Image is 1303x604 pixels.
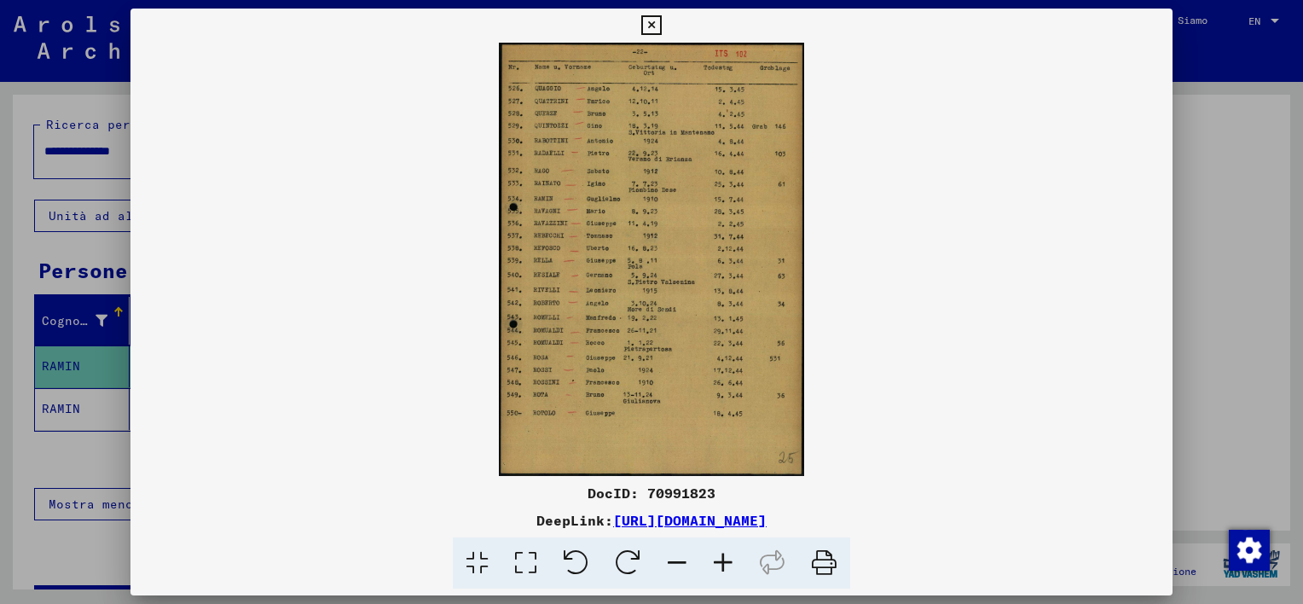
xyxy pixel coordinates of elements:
[130,483,1173,503] div: DocID: 70991823
[1229,530,1270,571] img: Modifica consenso
[613,512,767,529] a: [URL][DOMAIN_NAME]
[130,510,1173,531] div: DeepLink:
[1228,529,1269,570] div: Modifica consenso
[130,43,1173,476] img: 001.jpg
